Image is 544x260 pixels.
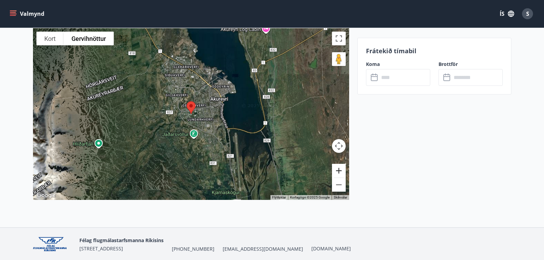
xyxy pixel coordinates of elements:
button: Birta götukort [36,32,64,45]
span: [PHONE_NUMBER] [172,246,214,252]
span: [STREET_ADDRESS] [79,245,123,252]
a: Skilmálar (opnast í nýjum flipa) [334,195,347,199]
a: Opna þetta svæði í Google-kortum (opnar nýjan glugga) [35,191,57,200]
img: jpzx4QWYf4KKDRVudBx9Jb6iv5jAOT7IkiGygIXa.png [33,237,74,252]
button: menu [8,8,47,20]
img: Google [35,191,57,200]
button: Flýtilyklar [272,195,286,200]
button: ÍS [496,8,518,20]
label: Koma [366,61,430,68]
span: Kortagögn ©2025 Google [290,195,330,199]
button: Stækka [332,164,346,178]
button: Breyta yfirsýn á öllum skjánum [332,32,346,45]
button: Sýna myndefni úr gervihnetti [64,32,114,45]
span: S [526,10,529,18]
label: Brottför [438,61,503,68]
p: Frátekið tímabil [366,46,503,55]
span: Félag flugmálastarfsmanna Ríkisins [79,237,164,244]
button: Myndavélarstýringar korts [332,139,346,153]
span: [EMAIL_ADDRESS][DOMAIN_NAME] [223,246,303,252]
button: Minnka [332,178,346,192]
button: S [519,5,536,22]
button: Dragðu Þránd á kortið til að opna Street View [332,52,346,66]
a: [DOMAIN_NAME] [311,245,351,252]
